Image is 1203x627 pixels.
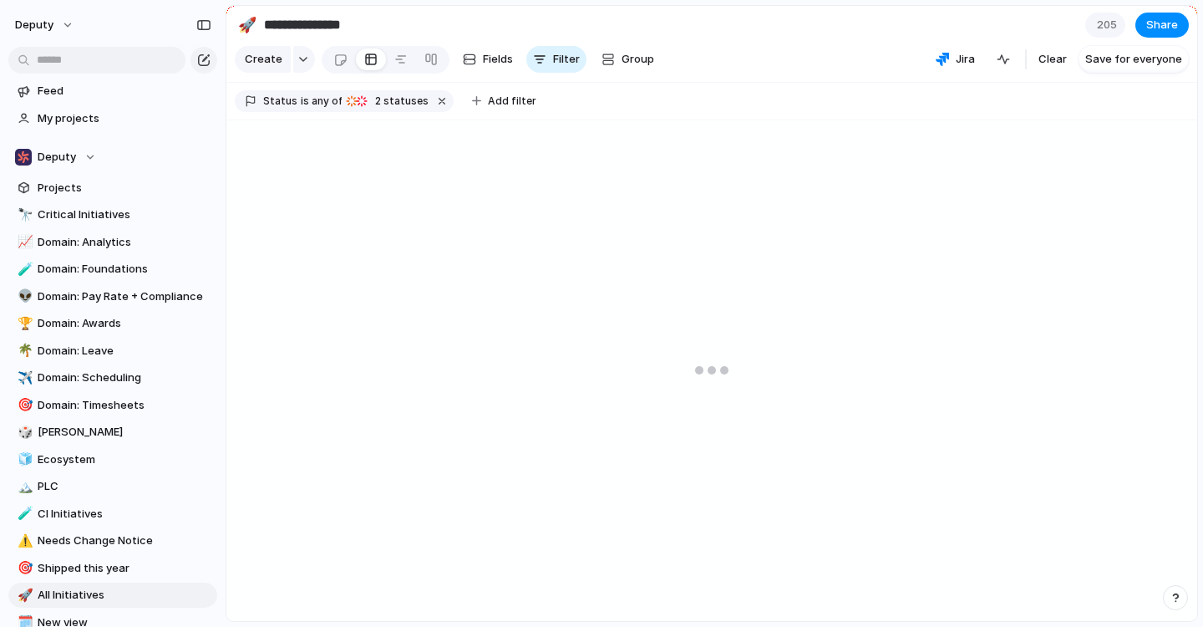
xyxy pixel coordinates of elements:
[15,234,32,251] button: 📈
[929,47,982,72] button: Jira
[8,528,217,553] a: ⚠️Needs Change Notice
[488,94,536,109] span: Add filter
[8,583,217,608] a: 🚀All Initiatives
[18,341,29,360] div: 🌴
[15,343,32,359] button: 🌴
[8,447,217,472] a: 🧊Ecosystem
[15,506,32,522] button: 🧪
[38,397,211,414] span: Domain: Timesheets
[15,315,32,332] button: 🏆
[8,502,217,527] div: 🧪CI Initiatives
[593,46,662,73] button: Group
[15,587,32,604] button: 🚀
[462,89,546,113] button: Add filter
[343,92,432,110] button: 2 statuses
[15,17,53,33] span: deputy
[370,94,383,107] span: 2
[18,232,29,252] div: 📈
[1079,46,1189,73] button: Save for everyone
[8,420,217,445] a: 🎲[PERSON_NAME]
[18,423,29,442] div: 🎲
[18,260,29,279] div: 🧪
[38,180,211,196] span: Projects
[370,94,429,109] span: statuses
[38,478,211,495] span: PLC
[622,51,654,68] span: Group
[1135,13,1189,38] button: Share
[1038,51,1067,68] span: Clear
[38,288,211,305] span: Domain: Pay Rate + Compliance
[8,79,217,104] a: Feed
[38,83,211,99] span: Feed
[1085,51,1182,68] span: Save for everyone
[38,110,211,127] span: My projects
[38,149,76,166] span: Deputy
[8,393,217,418] a: 🎯Domain: Timesheets
[38,587,211,604] span: All Initiatives
[8,230,217,255] a: 📈Domain: Analytics
[15,424,32,441] button: 🎲
[956,51,975,68] span: Jira
[263,94,297,109] span: Status
[8,12,83,38] button: deputy
[18,504,29,523] div: 🧪
[235,46,291,73] button: Create
[15,560,32,577] button: 🎯
[38,451,211,468] span: Ecosystem
[38,506,211,522] span: CI Initiatives
[38,315,211,332] span: Domain: Awards
[38,261,211,278] span: Domain: Foundations
[15,451,32,468] button: 🧊
[8,474,217,499] a: 🏔️PLC
[38,560,211,577] span: Shipped this year
[297,92,345,110] button: isany of
[8,202,217,227] a: 🔭Critical Initiatives
[456,46,520,73] button: Fields
[38,533,211,549] span: Needs Change Notice
[8,556,217,581] a: 🎯Shipped this year
[8,339,217,364] a: 🌴Domain: Leave
[18,369,29,388] div: ✈️
[15,478,32,495] button: 🏔️
[526,46,586,73] button: Filter
[238,13,256,36] div: 🚀
[18,586,29,605] div: 🚀
[1146,17,1178,33] span: Share
[18,314,29,334] div: 🏆
[8,284,217,309] a: 👽Domain: Pay Rate + Compliance
[483,51,513,68] span: Fields
[8,257,217,282] a: 🧪Domain: Foundations
[18,477,29,497] div: 🏔️
[38,234,211,251] span: Domain: Analytics
[8,106,217,131] a: My projects
[234,12,261,38] button: 🚀
[18,287,29,306] div: 👽
[1032,46,1074,73] button: Clear
[8,365,217,390] a: ✈️Domain: Scheduling
[18,206,29,225] div: 🔭
[15,370,32,386] button: ✈️
[18,395,29,415] div: 🎯
[15,288,32,305] button: 👽
[301,94,309,109] span: is
[15,533,32,549] button: ⚠️
[8,176,217,201] a: Projects
[8,311,217,336] a: 🏆Domain: Awards
[245,51,282,68] span: Create
[18,532,29,551] div: ⚠️
[18,450,29,469] div: 🧊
